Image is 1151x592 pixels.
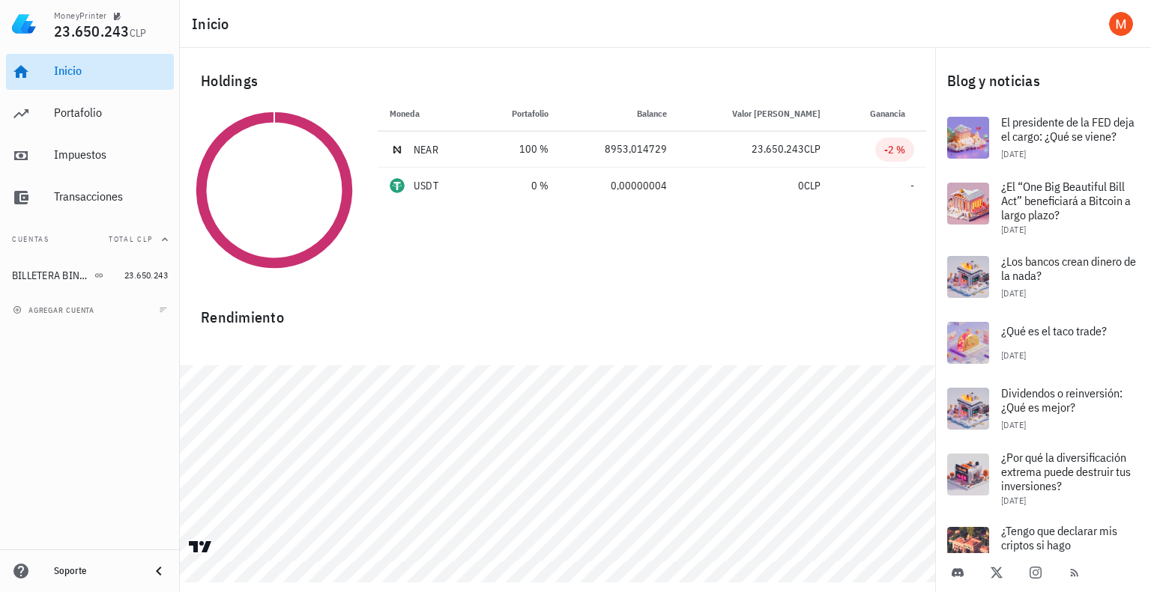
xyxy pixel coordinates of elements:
span: ¿Qué es el taco trade? [1001,323,1107,338]
span: ¿Tengo que declarar mis criptos si hago [PERSON_NAME]? [1001,523,1117,567]
div: 8953,014729 [573,141,667,157]
button: CuentasTotal CLP [6,222,174,257]
a: ¿Tengo que declarar mis criptos si hago [PERSON_NAME]? [935,515,1151,588]
div: NEAR [414,142,438,157]
a: Impuestos [6,138,174,174]
div: NEAR-icon [390,142,405,157]
span: [DATE] [1001,350,1026,361]
div: Blog y noticias [935,57,1151,105]
span: ¿Por qué la diversificación extrema puede destruir tus inversiones? [1001,450,1131,493]
a: El presidente de la FED deja el cargo: ¿Qué se viene? [DATE] [935,105,1151,171]
a: ¿Por qué la diversificación extrema puede destruir tus inversiones? [DATE] [935,442,1151,515]
span: Dividendos o reinversión: ¿Qué es mejor? [1001,385,1123,415]
div: 100 % [489,141,549,157]
div: MoneyPrinter [54,10,107,22]
div: BILLETERA BINANCE [12,269,91,282]
div: Portafolio [54,106,168,120]
span: [DATE] [1001,287,1026,299]
th: Portafolio [477,96,561,132]
div: Inicio [54,64,168,78]
a: Portafolio [6,96,174,132]
div: USDT-icon [390,178,405,193]
a: BILLETERA BINANCE 23.650.243 [6,257,174,293]
h1: Inicio [192,12,235,36]
a: Charting by TradingView [187,540,214,554]
th: Valor [PERSON_NAME] [679,96,833,132]
span: Total CLP [109,234,153,244]
div: Soporte [54,565,138,577]
span: 0 [798,179,804,192]
span: ¿Los bancos crean dinero de la nada? [1001,254,1136,283]
span: [DATE] [1001,224,1026,235]
div: Transacciones [54,189,168,204]
span: CLP [804,179,821,192]
span: El presidente de la FED deja el cargo: ¿Qué se viene? [1001,115,1135,144]
span: agregar cuenta [16,305,94,315]
span: - [910,179,914,192]
span: 23.650.243 [752,142,804,156]
a: Transacciones [6,180,174,216]
span: 23.650.243 [54,21,130,41]
div: avatar [1109,12,1133,36]
div: 0,00000004 [573,178,667,194]
span: [DATE] [1001,148,1026,159]
span: CLP [804,142,821,156]
a: Dividendos o reinversión: ¿Qué es mejor? [DATE] [935,376,1151,442]
a: ¿El “One Big Beautiful Bill Act” beneficiará a Bitcoin a largo plazo? [DATE] [935,171,1151,244]
span: Ganancia [870,108,914,119]
div: Rendimiento [189,293,926,329]
a: ¿Qué es el taco trade? [DATE] [935,310,1151,376]
span: [DATE] [1001,495,1026,506]
a: Inicio [6,54,174,90]
div: 0 % [489,178,549,194]
img: LedgiFi [12,12,36,36]
span: ¿El “One Big Beautiful Bill Act” beneficiará a Bitcoin a largo plazo? [1001,179,1131,222]
button: agregar cuenta [9,302,101,317]
span: CLP [130,26,147,40]
th: Moneda [378,96,477,132]
div: Impuestos [54,147,168,162]
span: [DATE] [1001,419,1026,430]
div: Holdings [189,57,926,105]
a: ¿Los bancos crean dinero de la nada? [DATE] [935,244,1151,310]
th: Balance [561,96,679,132]
div: USDT [414,178,438,193]
div: -2 % [884,142,905,157]
span: 23.650.243 [124,269,168,281]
